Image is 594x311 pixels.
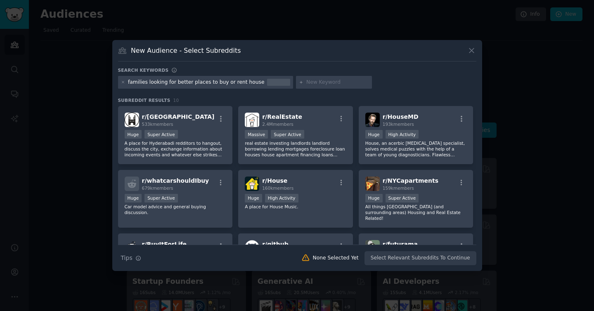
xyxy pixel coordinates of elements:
span: 2.4M members [262,122,293,127]
h3: Search keywords [118,67,169,73]
span: 193k members [383,122,414,127]
button: Tips [118,251,144,265]
span: r/ NYCapartments [383,177,438,184]
div: None Selected Yet [313,254,359,262]
h3: New Audience - Select Subreddits [131,46,241,55]
input: New Keyword [306,79,369,86]
span: r/ github [262,241,289,247]
div: High Activity [386,130,419,139]
span: 10 [173,98,179,103]
p: House, an acerbic [MEDICAL_DATA] specialist, solves medical puzzles with the help of a team of yo... [365,140,467,158]
p: All things [GEOGRAPHIC_DATA] (and surrounding areas) Housing and Real Estate Related! [365,204,467,221]
span: r/ whatcarshouldIbuy [142,177,209,184]
img: hyderabad [125,113,139,127]
span: 679k members [142,186,173,191]
p: A place for House Music. [245,204,346,210]
img: RealEstate [245,113,259,127]
span: r/ [GEOGRAPHIC_DATA] [142,113,215,120]
div: Super Active [144,194,178,203]
span: 533k members [142,122,173,127]
div: Super Active [386,194,419,203]
span: r/ RealEstate [262,113,302,120]
div: Huge [245,194,262,203]
p: real estate investing landlords landlord borrowing lending mortgages foreclosure loan houses hous... [245,140,346,158]
img: HouseMD [365,113,380,127]
span: r/ HouseMD [383,113,419,120]
img: NYCapartments [365,177,380,191]
p: A place for Hyderabadi redditors to hangout, discuss the city, exchange information about incomin... [125,140,226,158]
div: Massive [245,130,268,139]
span: r/ House [262,177,287,184]
div: Super Active [144,130,178,139]
img: House [245,177,259,191]
div: Huge [125,130,142,139]
div: families looking for better places to buy or rent house [128,79,264,86]
div: Huge [125,194,142,203]
span: r/ BuyItForLife [142,241,187,247]
span: 160k members [262,186,293,191]
div: Huge [365,130,383,139]
p: Car model advice and general buying discussion. [125,204,226,215]
img: github [245,240,259,254]
span: 159k members [383,186,414,191]
div: Huge [365,194,383,203]
span: Subreddit Results [118,97,170,103]
span: Tips [121,254,133,262]
img: futurama [365,240,380,254]
img: BuyItForLife [125,240,139,254]
span: r/ futurama [383,241,418,247]
div: High Activity [265,194,298,203]
div: Super Active [271,130,304,139]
